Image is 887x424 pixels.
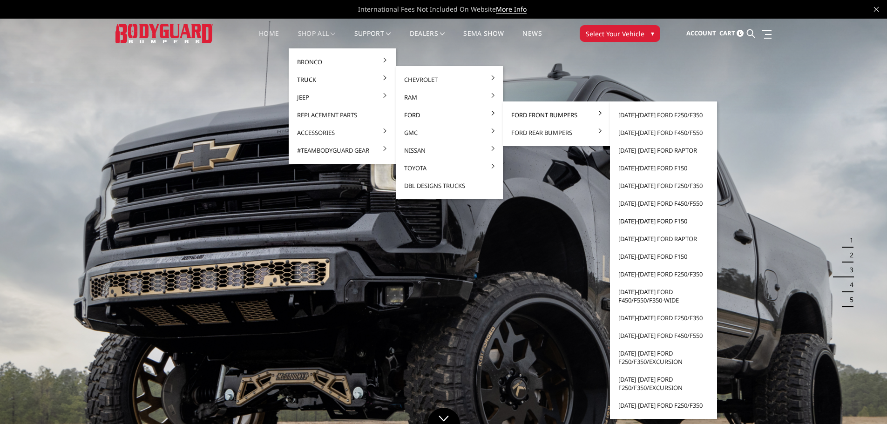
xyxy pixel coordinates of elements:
[399,124,499,141] a: GMC
[614,344,713,370] a: [DATE]-[DATE] Ford F250/F350/Excursion
[292,141,392,159] a: #TeamBodyguard Gear
[737,30,744,37] span: 0
[686,21,716,46] a: Account
[292,88,392,106] a: Jeep
[586,29,644,39] span: Select Your Vehicle
[614,106,713,124] a: [DATE]-[DATE] Ford F250/F350
[686,29,716,37] span: Account
[399,71,499,88] a: Chevrolet
[719,29,735,37] span: Cart
[463,30,504,48] a: SEMA Show
[496,5,527,14] a: More Info
[507,124,606,141] a: Ford Rear Bumpers
[292,124,392,141] a: Accessories
[580,25,660,42] button: Select Your Vehicle
[614,248,713,265] a: [DATE]-[DATE] Ford F150
[399,106,499,124] a: Ford
[614,309,713,327] a: [DATE]-[DATE] Ford F250/F350
[298,30,336,48] a: shop all
[614,265,713,283] a: [DATE]-[DATE] Ford F250/F350
[614,141,713,159] a: [DATE]-[DATE] Ford Raptor
[399,141,499,159] a: Nissan
[614,327,713,344] a: [DATE]-[DATE] Ford F450/F550
[115,24,213,43] img: BODYGUARD BUMPERS
[427,408,460,424] a: Click to Down
[522,30,542,48] a: News
[354,30,391,48] a: Support
[614,283,713,309] a: [DATE]-[DATE] Ford F450/F550/F350-wide
[614,124,713,141] a: [DATE]-[DATE] Ford F450/F550
[844,233,853,248] button: 1 of 5
[614,230,713,248] a: [DATE]-[DATE] Ford Raptor
[844,248,853,262] button: 2 of 5
[651,28,654,38] span: ▾
[614,370,713,397] a: [DATE]-[DATE] Ford F250/F350/Excursion
[844,292,853,307] button: 5 of 5
[614,397,713,414] a: [DATE]-[DATE] Ford F250/F350
[614,159,713,177] a: [DATE]-[DATE] Ford F150
[399,88,499,106] a: Ram
[292,71,392,88] a: Truck
[614,212,713,230] a: [DATE]-[DATE] Ford F150
[844,262,853,277] button: 3 of 5
[719,21,744,46] a: Cart 0
[292,106,392,124] a: Replacement Parts
[399,159,499,177] a: Toyota
[614,195,713,212] a: [DATE]-[DATE] Ford F450/F550
[614,177,713,195] a: [DATE]-[DATE] Ford F250/F350
[844,277,853,292] button: 4 of 5
[399,177,499,195] a: DBL Designs Trucks
[292,53,392,71] a: Bronco
[410,30,445,48] a: Dealers
[507,106,606,124] a: Ford Front Bumpers
[259,30,279,48] a: Home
